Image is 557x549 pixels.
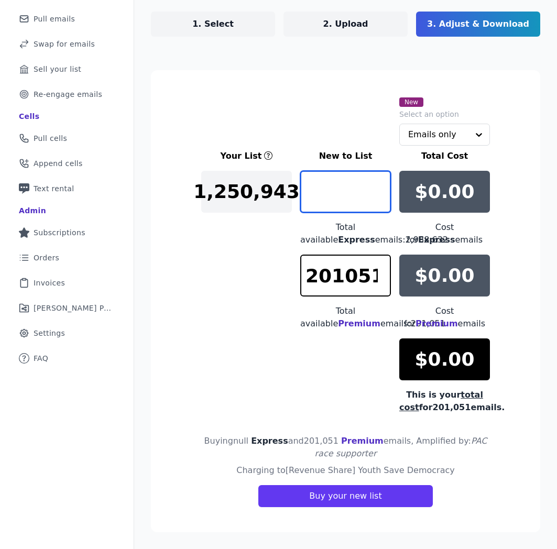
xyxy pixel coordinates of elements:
[34,89,102,100] span: Re-engage emails
[283,12,408,37] a: 2. Upload
[338,319,380,328] span: Premium
[19,111,39,122] div: Cells
[8,347,125,370] a: FAQ
[19,205,46,216] div: Admin
[399,109,459,119] label: Select an option
[399,305,490,330] div: Cost for emails
[34,328,65,338] span: Settings
[415,265,475,286] p: $0.00
[338,235,375,245] span: Express
[300,150,391,162] h3: New to List
[192,18,234,30] p: 1. Select
[8,127,125,150] a: Pull cells
[323,18,368,30] p: 2. Upload
[34,183,74,194] span: Text rental
[427,18,529,30] p: 3. Adjust & Download
[8,7,125,30] a: Pull emails
[221,150,262,162] h3: Your List
[34,64,81,74] span: Sell your list
[201,435,490,460] h4: Buying null and 201,051 emails
[34,133,67,144] span: Pull cells
[258,485,432,507] button: Buy your new list
[8,32,125,56] a: Swap for emails
[34,14,75,24] span: Pull emails
[236,464,454,477] h4: Charging to [Revenue Share] Youth Save Democracy
[300,305,391,330] div: Total available emails: 201,051
[399,150,490,162] h3: Total Cost
[34,353,48,364] span: FAQ
[8,271,125,294] a: Invoices
[193,181,300,202] p: 1,250,943
[34,39,95,49] span: Swap for emails
[34,158,83,169] span: Append cells
[415,181,475,202] p: $0.00
[399,389,490,414] div: This is your for 201,051 emails.
[415,349,475,370] p: $0.00
[8,246,125,269] a: Orders
[8,297,125,320] a: [PERSON_NAME] Performance
[34,252,59,263] span: Orders
[8,177,125,200] a: Text rental
[34,227,85,238] span: Subscriptions
[151,12,275,37] a: 1. Select
[34,303,113,313] span: [PERSON_NAME] Performance
[8,83,125,106] a: Re-engage emails
[300,221,391,246] div: Total available emails: 2,988,632
[8,58,125,81] a: Sell your list
[399,221,490,246] div: Cost for emails
[416,319,458,328] span: Premium
[399,97,423,107] span: New
[251,436,288,446] span: Express
[8,152,125,175] a: Append cells
[418,235,455,245] span: Express
[416,12,540,37] a: 3. Adjust & Download
[8,221,125,244] a: Subscriptions
[34,278,65,288] span: Invoices
[8,322,125,345] a: Settings
[341,436,384,446] span: Premium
